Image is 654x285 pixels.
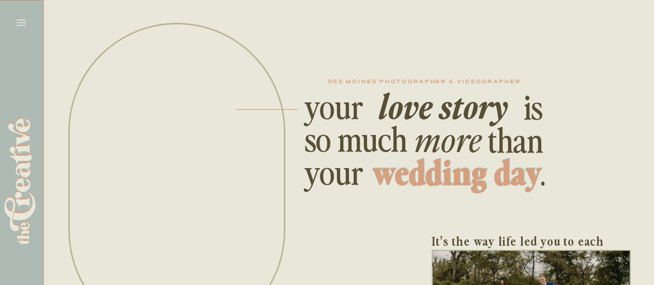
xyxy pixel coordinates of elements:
[298,80,551,86] h1: des moines photographer & videographer
[305,86,368,128] h2: your
[483,119,547,158] h2: than
[305,118,424,157] h2: so much
[366,152,547,188] h2: wedding day
[370,86,516,122] h2: love story
[540,152,546,191] h2: .
[408,119,488,155] h2: more
[515,86,552,125] h2: is
[432,230,631,250] h3: It’s the way life led you to each other.
[305,152,368,190] h2: your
